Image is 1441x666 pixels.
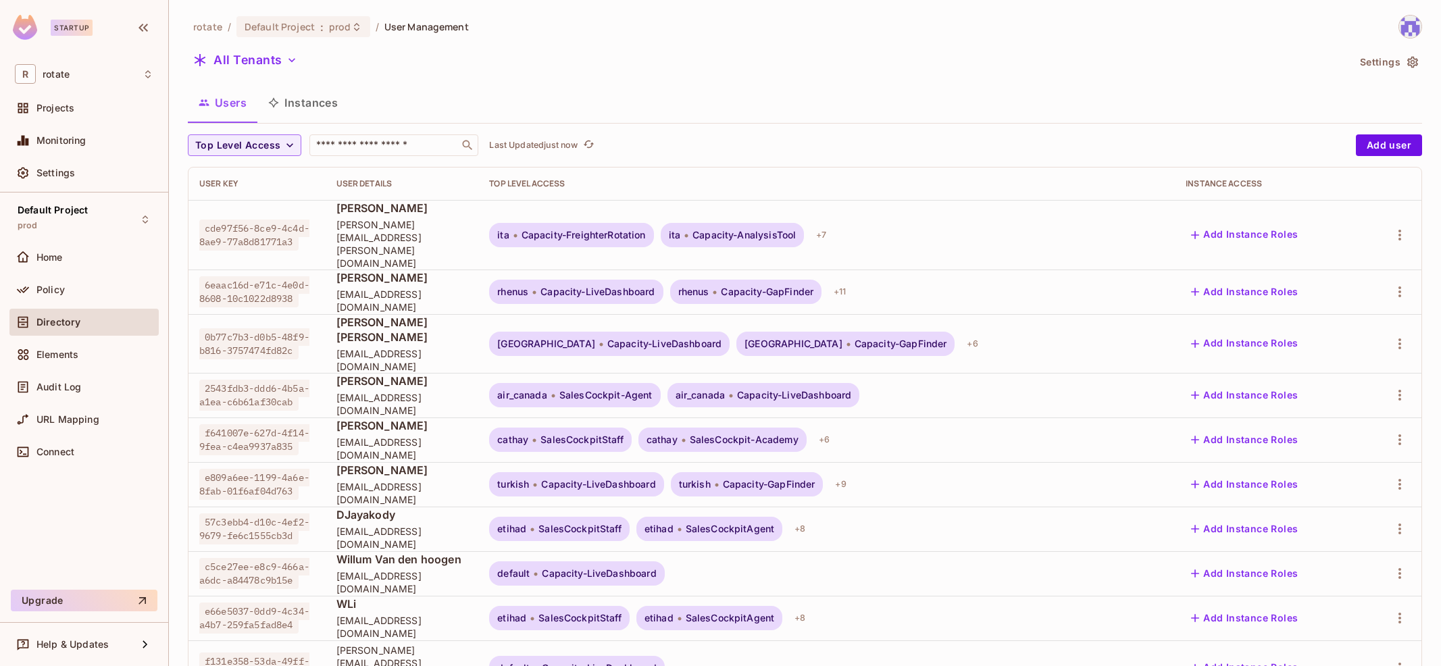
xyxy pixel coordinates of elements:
span: SalesCockpitAgent [686,523,775,534]
p: Last Updated just now [489,140,578,151]
span: Capacity-LiveDashboard [737,390,851,401]
div: User Details [336,178,468,189]
button: Add Instance Roles [1186,384,1303,406]
span: 6eaac16d-e71c-4e0d-8608-10c1022d8938 [199,276,309,307]
span: [GEOGRAPHIC_DATA] [744,338,842,349]
span: : [320,22,324,32]
span: the active workspace [193,20,222,33]
div: Instance Access [1186,178,1352,189]
span: Audit Log [36,382,81,392]
span: SalesCockpit-Agent [559,390,653,401]
span: [PERSON_NAME] [336,201,468,215]
span: [GEOGRAPHIC_DATA] [497,338,595,349]
span: Top Level Access [195,137,280,154]
span: refresh [583,138,595,152]
span: rhenus [678,286,709,297]
img: SReyMgAAAABJRU5ErkJggg== [13,15,37,40]
li: / [228,20,231,33]
span: Elements [36,349,78,360]
span: [PERSON_NAME] [PERSON_NAME] [336,315,468,344]
span: default [497,568,530,579]
button: Top Level Access [188,134,301,156]
span: Capacity-LiveDashboard [540,286,655,297]
span: Capacity-AnalysisTool [692,230,796,240]
div: + 7 [811,224,832,246]
button: Users [188,86,257,120]
span: Directory [36,317,80,328]
span: ita [669,230,680,240]
button: Add Instance Roles [1186,224,1303,246]
span: [PERSON_NAME] [336,463,468,478]
span: Default Project [18,205,88,215]
div: + 11 [828,281,851,303]
span: Capacity-LiveDashboard [542,568,656,579]
span: R [15,64,36,84]
button: Add Instance Roles [1186,333,1303,355]
span: [EMAIL_ADDRESS][DOMAIN_NAME] [336,614,468,640]
span: URL Mapping [36,414,99,425]
span: [EMAIL_ADDRESS][DOMAIN_NAME] [336,436,468,461]
span: c5ce27ee-e8c9-466a-a6dc-a84478c9b15e [199,558,309,589]
span: Help & Updates [36,639,109,650]
span: 0b77c7b3-d0b5-48f9-b816-3757474fd82c [199,328,309,359]
span: SalesCockpitStaff [538,613,622,623]
span: f641007e-627d-4f14-9fea-c4ea9937a835 [199,424,309,455]
span: prod [329,20,351,33]
div: + 9 [830,473,851,495]
span: Capacity-FreighterRotation [522,230,646,240]
div: + 8 [789,607,811,629]
span: Capacity-LiveDashboard [607,338,722,349]
span: Workspace: rotate [43,69,70,80]
div: + 6 [961,333,983,355]
span: prod [18,220,38,231]
span: [PERSON_NAME] [336,270,468,285]
span: 57c3ebb4-d10c-4ef2-9679-fe6c1555cb3d [199,513,309,544]
span: [EMAIL_ADDRESS][DOMAIN_NAME] [336,347,468,373]
button: Upgrade [11,590,157,611]
span: WLi [336,596,468,611]
span: [PERSON_NAME][EMAIL_ADDRESS][PERSON_NAME][DOMAIN_NAME] [336,218,468,270]
span: Home [36,252,63,263]
span: cde97f56-8ce9-4c4d-8ae9-77a8d81771a3 [199,220,309,251]
button: Add Instance Roles [1186,281,1303,303]
span: 2543fdb3-ddd6-4b5a-a1ea-c6b61af30cab [199,380,309,411]
span: etihad [497,613,526,623]
button: refresh [580,137,597,153]
button: Add Instance Roles [1186,563,1303,584]
span: Projects [36,103,74,113]
span: etihad [644,613,674,623]
span: Connect [36,446,74,457]
span: etihad [497,523,526,534]
button: Add user [1356,134,1422,156]
span: Capacity-LiveDashboard [541,479,655,490]
button: Settings [1355,51,1422,73]
span: [PERSON_NAME] [336,374,468,388]
div: Startup [51,20,93,36]
span: rhenus [497,286,528,297]
button: Add Instance Roles [1186,607,1303,629]
span: [EMAIL_ADDRESS][DOMAIN_NAME] [336,480,468,506]
button: Add Instance Roles [1186,518,1303,540]
span: e809a6ee-1199-4a6e-8fab-01f6af04d763 [199,469,309,500]
span: DJayakody [336,507,468,522]
span: e66e5037-0dd9-4c34-a4b7-259fa5fad8e4 [199,603,309,634]
span: Capacity-GapFinder [721,286,813,297]
span: turkish [679,479,711,490]
span: [PERSON_NAME] [336,418,468,433]
span: Settings [36,168,75,178]
span: cathay [497,434,528,445]
span: [EMAIL_ADDRESS][DOMAIN_NAME] [336,288,468,313]
div: User Key [199,178,315,189]
span: etihad [644,523,674,534]
span: SalesCockpitAgent [686,613,775,623]
button: Add Instance Roles [1186,429,1303,451]
span: Willum Van den hoogen [336,552,468,567]
li: / [376,20,379,33]
button: Instances [257,86,349,120]
button: All Tenants [188,49,303,71]
span: Monitoring [36,135,86,146]
span: air_canada [676,390,726,401]
span: Click to refresh data [578,137,597,153]
span: Policy [36,284,65,295]
span: [EMAIL_ADDRESS][DOMAIN_NAME] [336,569,468,595]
